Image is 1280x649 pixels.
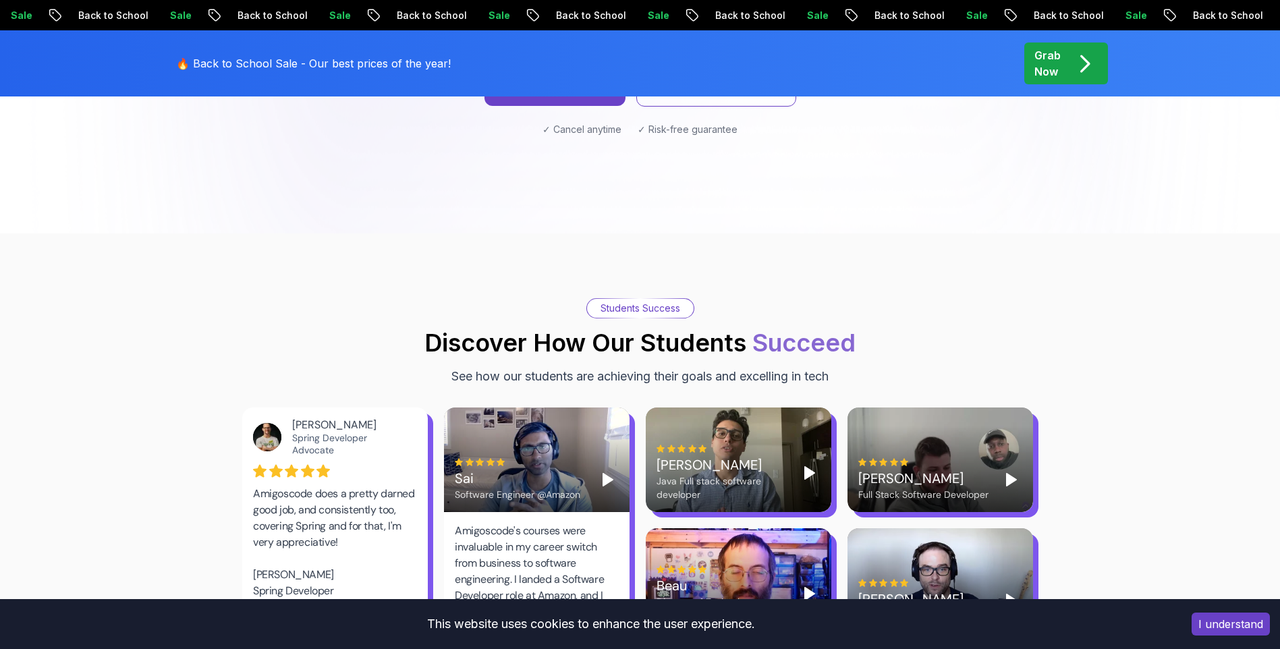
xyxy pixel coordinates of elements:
button: Accept cookies [1192,613,1270,636]
div: Software Engineer @Amazon [455,488,580,501]
div: [PERSON_NAME] [858,469,989,488]
p: Sale [1113,9,1157,22]
p: Back to School [862,9,954,22]
div: Amigoscode does a pretty darned good job, and consistently too, covering Spring and for that, I'm... [253,486,417,615]
div: Java Full stack software developer [657,474,788,501]
button: Play [1001,469,1022,490]
img: Josh Long avatar [253,423,281,451]
h2: Discover How Our Students [424,329,856,356]
div: This website uses cookies to enhance the user experience. [10,609,1171,639]
button: Play [597,469,619,490]
div: Sai [455,469,580,488]
p: Students Success [601,302,680,315]
p: Sale [795,9,838,22]
p: Back to School [385,9,476,22]
p: Sale [158,9,201,22]
div: [PERSON_NAME] [657,455,788,474]
div: Beau [657,576,788,595]
p: Back to School [1022,9,1113,22]
span: Succeed [752,328,856,358]
p: Sale [636,9,679,22]
div: Director of Technology Education @FreeCodeCamp [657,595,788,622]
button: Play [799,462,820,484]
p: Back to School [703,9,795,22]
p: 🔥 Back to School Sale - Our best prices of the year! [176,55,451,72]
p: Sale [476,9,520,22]
span: ✓ Risk-free guarantee [638,123,738,136]
p: Back to School [225,9,317,22]
p: Grab Now [1034,47,1061,80]
p: Back to School [1181,9,1273,22]
p: Back to School [66,9,158,22]
button: Play [1001,590,1022,611]
p: Sale [954,9,997,22]
div: [PERSON_NAME] [292,418,406,432]
p: See how our students are achieving their goals and excelling in tech [451,367,829,386]
p: Back to School [544,9,636,22]
a: Spring Developer Advocate [292,432,367,456]
span: ✓ Cancel anytime [542,123,621,136]
p: Sale [317,9,360,22]
div: Full Stack Software Developer [858,488,989,501]
div: [PERSON_NAME] [858,590,981,609]
button: Play [799,583,820,604]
